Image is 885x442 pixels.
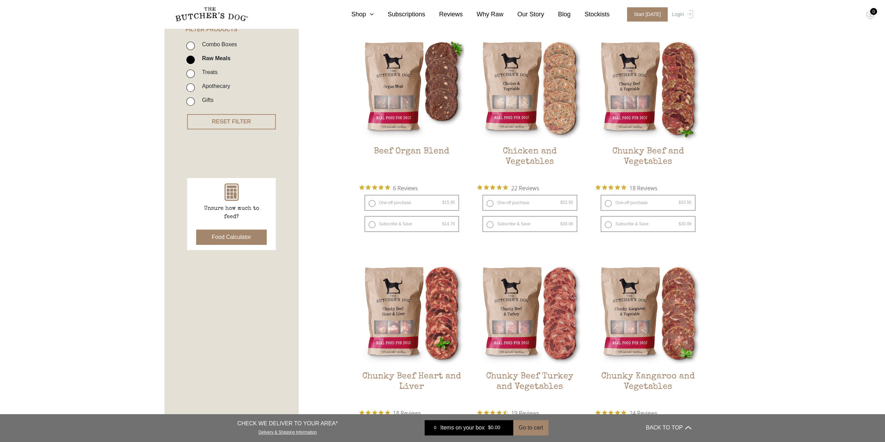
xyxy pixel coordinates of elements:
span: $ [442,222,444,226]
label: One-off purchase [601,195,695,211]
div: 0 [870,8,877,15]
a: Stockists [571,10,610,19]
label: Subscribe & Save [601,216,695,232]
a: Shop [337,10,373,19]
label: One-off purchase [482,195,577,211]
label: Subscribe & Save [364,216,459,232]
button: Rated 5 out of 5 stars from 18 reviews. Jump to reviews. [595,183,657,193]
button: Go to cart [513,420,548,435]
img: Chicken and Vegetables [477,35,582,141]
button: Rated 5 out of 5 stars from 6 reviews. Jump to reviews. [359,183,418,193]
label: Apothecary [199,81,230,91]
h2: Beef Organ Blend [359,146,465,179]
a: Why Raw [463,10,504,19]
img: Chunky Beef Heart and Liver [359,260,465,366]
span: 18 Reviews [629,183,657,193]
label: Treats [199,67,218,77]
span: 6 Reviews [393,183,418,193]
h2: Chicken and Vegetables [477,146,582,179]
span: $ [678,222,681,226]
img: Chunky Kangaroo and Vegetables [595,260,701,366]
h2: Chunky Kangaroo and Vegetables [595,371,701,404]
span: $ [488,425,491,431]
a: Chunky Beef Turkey and VegetablesChunky Beef Turkey and Vegetables [477,260,582,404]
span: $ [560,200,563,205]
label: Gifts [199,95,214,105]
bdi: 14.75 [442,222,455,226]
button: Food Calculator [196,230,267,245]
bdi: 32.50 [560,200,573,205]
a: Our Story [504,10,544,19]
img: TBD_Cart-Empty.png [866,10,875,19]
span: $ [560,222,563,226]
label: One-off purchase [364,195,459,211]
label: Subscribe & Save [482,216,577,232]
a: 0 Items on your box $0.00 [425,420,513,435]
button: RESET FILTER [187,114,276,129]
span: 22 Reviews [511,183,539,193]
a: Login [670,7,693,22]
a: Start [DATE] [620,7,670,22]
label: Combo Boxes [199,40,237,49]
button: Rated 4.8 out of 5 stars from 24 reviews. Jump to reviews. [595,408,657,418]
h2: Chunky Beef Turkey and Vegetables [477,371,582,404]
a: Chicken and VegetablesChicken and Vegetables [477,35,582,179]
img: Chunky Beef Turkey and Vegetables [477,260,582,366]
a: Chunky Kangaroo and VegetablesChunky Kangaroo and Vegetables [595,260,701,404]
bdi: 0.00 [488,425,500,431]
span: Start [DATE] [627,7,668,22]
bdi: 30.99 [678,222,691,226]
a: Chunky Beef Heart and LiverChunky Beef Heart and Liver [359,260,465,404]
a: Subscriptions [373,10,425,19]
span: 24 Reviews [629,408,657,418]
a: Reviews [425,10,463,19]
a: Chunky Beef and VegetablesChunky Beef and Vegetables [595,35,701,179]
button: Rated 4.7 out of 5 stars from 19 reviews. Jump to reviews. [477,408,539,418]
span: 19 Reviews [511,408,539,418]
h2: Chunky Beef Heart and Liver [359,371,465,404]
h2: Chunky Beef and Vegetables [595,146,701,179]
span: 18 Reviews [393,408,421,418]
bdi: 33.50 [678,200,691,205]
p: Unsure how much to feed? [197,204,266,221]
bdi: 30.06 [560,222,573,226]
a: Delivery & Shipping Information [258,428,317,435]
button: Rated 4.9 out of 5 stars from 22 reviews. Jump to reviews. [477,183,539,193]
button: Rated 4.9 out of 5 stars from 18 reviews. Jump to reviews. [359,408,421,418]
span: $ [678,200,681,205]
bdi: 15.95 [442,200,455,205]
span: Items on your box [440,424,484,432]
button: BACK TO TOP [646,419,691,436]
img: Beef Organ Blend [359,35,465,141]
span: $ [442,200,444,205]
label: Raw Meals [199,54,231,63]
a: Beef Organ BlendBeef Organ Blend [359,35,465,179]
div: 0 [430,424,440,431]
a: Blog [544,10,571,19]
img: Chunky Beef and Vegetables [595,35,701,141]
p: CHECK WE DELIVER TO YOUR AREA* [237,419,338,428]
